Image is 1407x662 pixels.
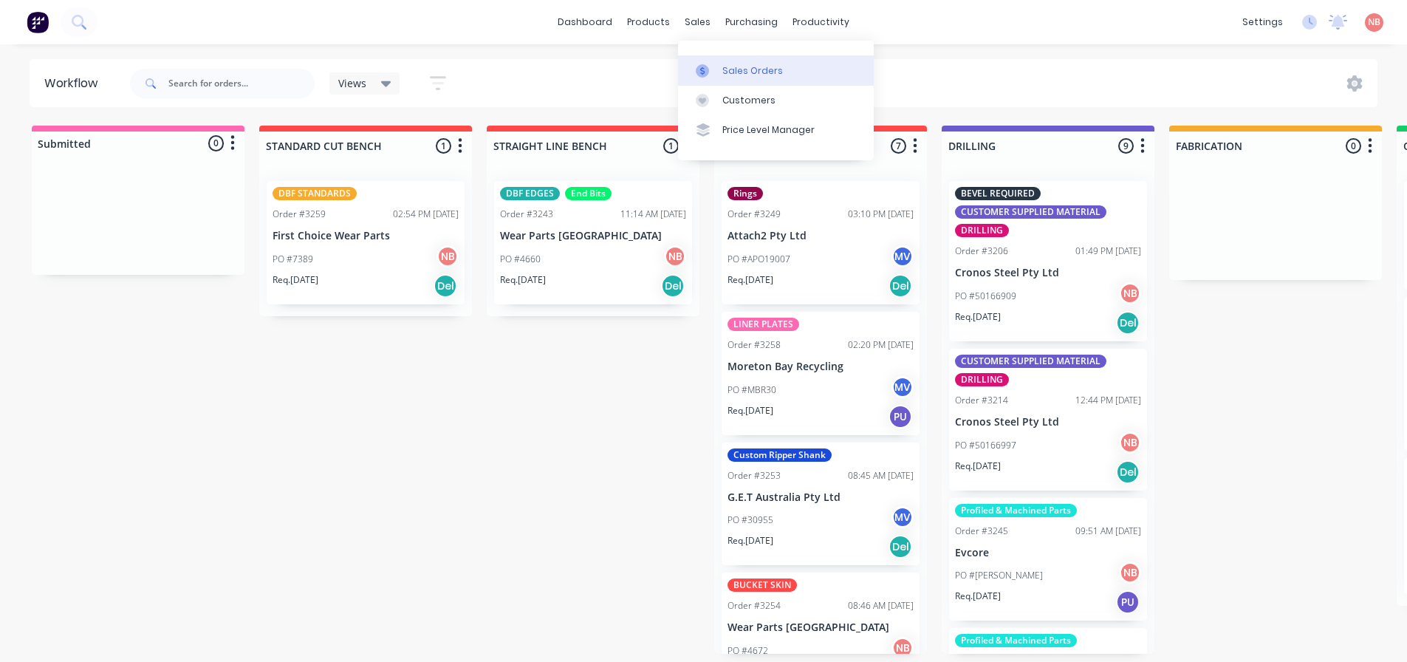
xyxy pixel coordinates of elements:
[27,11,49,33] img: Factory
[949,349,1147,491] div: CUSTOMER SUPPLIED MATERIALDRILLINGOrder #321412:44 PM [DATE]Cronos Steel Pty LtdPO #50166997NBReq...
[338,75,366,91] span: Views
[728,208,781,221] div: Order #3249
[891,506,914,528] div: MV
[664,245,686,267] div: NB
[267,181,465,304] div: DBF STANDARDSOrder #325902:54 PM [DATE]First Choice Wear PartsPO #7389NBReq.[DATE]Del
[728,579,797,592] div: BUCKET SKIN
[848,208,914,221] div: 03:10 PM [DATE]
[1116,311,1140,335] div: Del
[1075,394,1141,407] div: 12:44 PM [DATE]
[550,11,620,33] a: dashboard
[955,460,1001,473] p: Req. [DATE]
[955,224,1009,237] div: DRILLING
[661,274,685,298] div: Del
[678,55,874,85] a: Sales Orders
[500,187,560,200] div: DBF EDGES
[955,547,1141,559] p: Evcore
[728,644,768,658] p: PO #4672
[722,443,920,566] div: Custom Ripper ShankOrder #325308:45 AM [DATE]G.E.T Australia Pty LtdPO #30955MVReq.[DATE]Del
[949,181,1147,341] div: BEVEL REQUIREDCUSTOMER SUPPLIED MATERIALDRILLINGOrder #320601:49 PM [DATE]Cronos Steel Pty LtdPO ...
[437,245,459,267] div: NB
[955,634,1077,647] div: Profiled & Machined Parts
[1119,282,1141,304] div: NB
[620,11,677,33] div: products
[1075,245,1141,258] div: 01:49 PM [DATE]
[722,94,776,107] div: Customers
[728,338,781,352] div: Order #3258
[168,69,315,98] input: Search for orders...
[728,621,914,634] p: Wear Parts [GEOGRAPHIC_DATA]
[848,469,914,482] div: 08:45 AM [DATE]
[728,404,773,417] p: Req. [DATE]
[955,504,1077,517] div: Profiled & Machined Parts
[500,230,686,242] p: Wear Parts [GEOGRAPHIC_DATA]
[891,637,914,659] div: NB
[848,599,914,612] div: 08:46 AM [DATE]
[728,448,832,462] div: Custom Ripper Shank
[785,11,857,33] div: productivity
[722,64,783,78] div: Sales Orders
[273,273,318,287] p: Req. [DATE]
[1116,460,1140,484] div: Del
[678,86,874,115] a: Customers
[955,245,1008,258] div: Order #3206
[889,274,912,298] div: Del
[955,290,1016,303] p: PO #50166909
[728,491,914,504] p: G.E.T Australia Pty Ltd
[273,230,459,242] p: First Choice Wear Parts
[848,338,914,352] div: 02:20 PM [DATE]
[728,187,763,200] div: Rings
[722,312,920,435] div: LINER PLATESOrder #325802:20 PM [DATE]Moreton Bay RecyclingPO #MBR30MVReq.[DATE]PU
[891,376,914,398] div: MV
[393,208,459,221] div: 02:54 PM [DATE]
[955,394,1008,407] div: Order #3214
[955,439,1016,452] p: PO #50166997
[1075,525,1141,538] div: 09:51 AM [DATE]
[955,355,1106,368] div: CUSTOMER SUPPLIED MATERIAL
[494,181,692,304] div: DBF EDGESEnd BitsOrder #324311:14 AM [DATE]Wear Parts [GEOGRAPHIC_DATA]PO #4660NBReq.[DATE]Del
[44,75,105,92] div: Workflow
[955,187,1041,200] div: BEVEL REQUIRED
[500,253,541,266] p: PO #4660
[889,405,912,429] div: PU
[678,115,874,145] a: Price Level Manager
[565,187,612,200] div: End Bits
[955,525,1008,538] div: Order #3245
[434,274,457,298] div: Del
[722,123,815,137] div: Price Level Manager
[728,318,799,331] div: LINER PLATES
[718,11,785,33] div: purchasing
[955,416,1141,429] p: Cronos Steel Pty Ltd
[728,253,790,266] p: PO #APO19007
[955,569,1043,582] p: PO #[PERSON_NAME]
[728,469,781,482] div: Order #3253
[677,11,718,33] div: sales
[500,273,546,287] p: Req. [DATE]
[728,599,781,612] div: Order #3254
[728,534,773,547] p: Req. [DATE]
[273,208,326,221] div: Order #3259
[955,267,1141,279] p: Cronos Steel Pty Ltd
[728,383,776,397] p: PO #MBR30
[955,590,1001,603] p: Req. [DATE]
[1235,11,1290,33] div: settings
[722,181,920,304] div: RingsOrder #324903:10 PM [DATE]Attach2 Pty LtdPO #APO19007MVReq.[DATE]Del
[273,187,357,200] div: DBF STANDARDS
[728,513,773,527] p: PO #30955
[955,205,1106,219] div: CUSTOMER SUPPLIED MATERIAL
[620,208,686,221] div: 11:14 AM [DATE]
[1368,16,1380,29] span: NB
[728,273,773,287] p: Req. [DATE]
[500,208,553,221] div: Order #3243
[273,253,313,266] p: PO #7389
[728,361,914,373] p: Moreton Bay Recycling
[955,310,1001,324] p: Req. [DATE]
[1119,562,1141,584] div: NB
[728,230,914,242] p: Attach2 Pty Ltd
[1116,590,1140,614] div: PU
[889,535,912,559] div: Del
[955,373,1009,386] div: DRILLING
[949,498,1147,621] div: Profiled & Machined PartsOrder #324509:51 AM [DATE]EvcorePO #[PERSON_NAME]NBReq.[DATE]PU
[891,245,914,267] div: MV
[1119,431,1141,454] div: NB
